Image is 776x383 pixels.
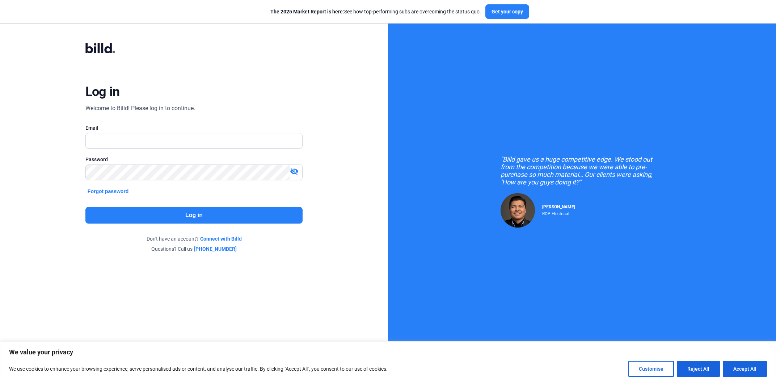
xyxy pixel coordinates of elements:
div: Welcome to Billd! Please log in to continue. [85,104,195,113]
div: "Billd gave us a huge competitive edge. We stood out from the competition because we were able to... [501,155,663,186]
span: The 2025 Market Report is here: [270,9,344,14]
span: [PERSON_NAME] [542,204,575,209]
div: RDP Electrical [542,209,575,216]
button: Log in [85,207,303,224]
button: Forgot password [85,187,131,195]
button: Customise [628,361,674,377]
button: Accept All [723,361,767,377]
div: Email [85,124,303,132]
a: Connect with Billd [200,235,242,242]
img: Raul Pacheco [501,193,535,228]
mat-icon: visibility_off [290,167,299,176]
div: Password [85,156,303,163]
div: Questions? Call us [85,245,303,253]
button: Get your copy [485,4,529,19]
a: [PHONE_NUMBER] [194,245,237,253]
p: We value your privacy [9,348,767,357]
div: Don't have an account? [85,235,303,242]
div: Log in [85,84,120,100]
p: We use cookies to enhance your browsing experience, serve personalised ads or content, and analys... [9,365,388,373]
div: See how top-performing subs are overcoming the status quo. [270,8,481,15]
button: Reject All [677,361,720,377]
